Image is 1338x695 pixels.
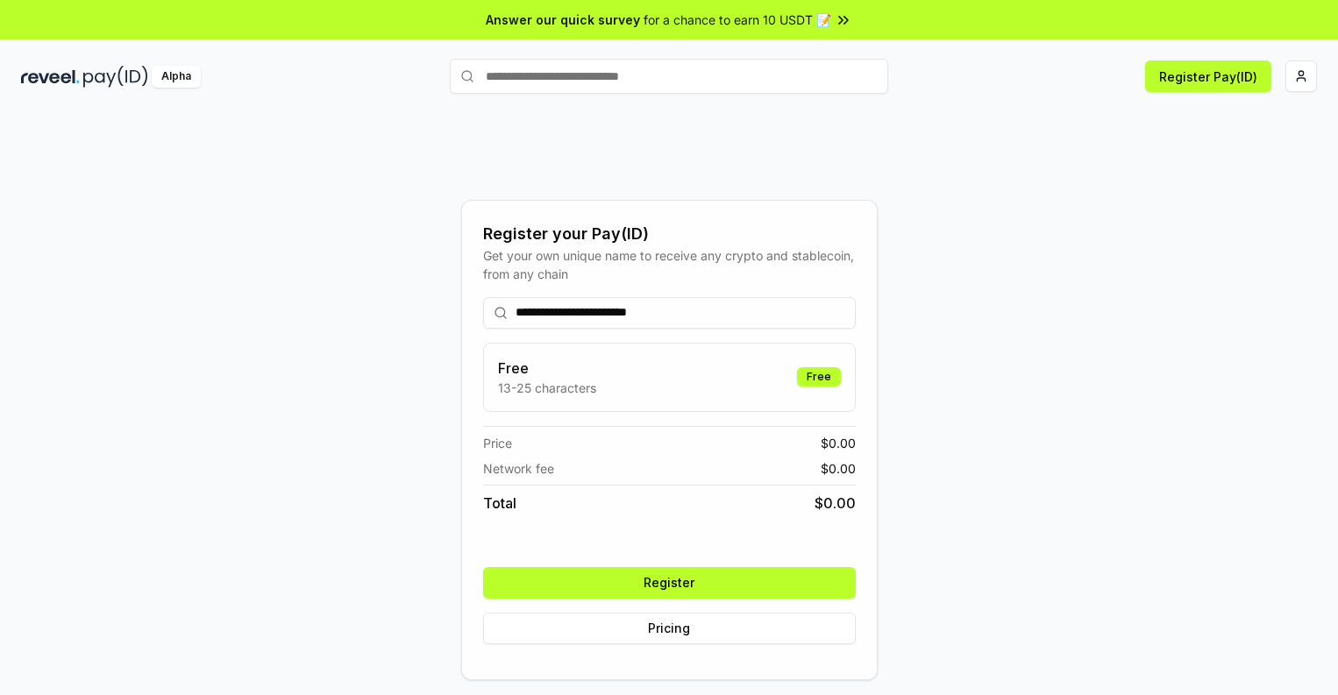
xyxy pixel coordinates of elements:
[83,66,148,88] img: pay_id
[498,358,596,379] h3: Free
[797,367,841,387] div: Free
[483,613,856,644] button: Pricing
[821,459,856,478] span: $ 0.00
[483,567,856,599] button: Register
[1145,60,1271,92] button: Register Pay(ID)
[483,434,512,452] span: Price
[483,459,554,478] span: Network fee
[815,493,856,514] span: $ 0.00
[821,434,856,452] span: $ 0.00
[644,11,831,29] span: for a chance to earn 10 USDT 📝
[21,66,80,88] img: reveel_dark
[483,246,856,283] div: Get your own unique name to receive any crypto and stablecoin, from any chain
[486,11,640,29] span: Answer our quick survey
[483,222,856,246] div: Register your Pay(ID)
[152,66,201,88] div: Alpha
[498,379,596,397] p: 13-25 characters
[483,493,516,514] span: Total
